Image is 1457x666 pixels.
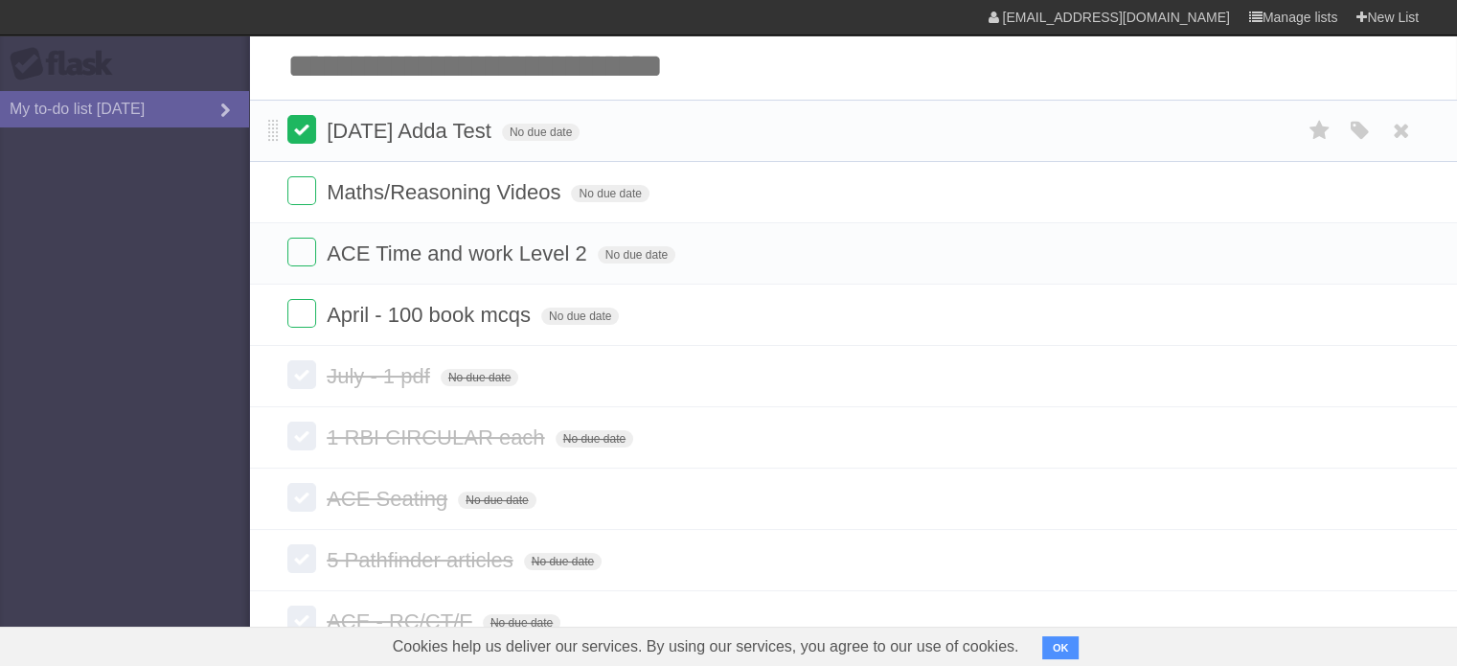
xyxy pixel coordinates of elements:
[327,609,477,633] span: ACE - RC/CT/F
[287,606,316,634] label: Done
[327,119,496,143] span: [DATE] Adda Test
[327,425,549,449] span: 1 RBI CIRCULAR each
[287,176,316,205] label: Done
[287,299,316,328] label: Done
[556,430,633,448] span: No due date
[327,487,452,511] span: ACE Seating
[1302,115,1338,147] label: Star task
[287,422,316,450] label: Done
[327,548,517,572] span: 5 Pathfinder articles
[1042,636,1080,659] button: OK
[327,180,565,204] span: Maths/Reasoning Videos
[502,124,580,141] span: No due date
[327,303,535,327] span: April - 100 book mcqs
[327,364,435,388] span: July - 1 pdf
[541,308,619,325] span: No due date
[458,492,535,509] span: No due date
[10,47,125,81] div: Flask
[287,483,316,512] label: Done
[287,544,316,573] label: Done
[287,115,316,144] label: Done
[483,614,560,632] span: No due date
[374,628,1038,666] span: Cookies help us deliver our services. By using our services, you agree to our use of cookies.
[571,185,649,202] span: No due date
[524,553,602,570] span: No due date
[441,369,518,386] span: No due date
[287,360,316,389] label: Done
[327,241,591,265] span: ACE Time and work Level 2
[598,246,675,264] span: No due date
[287,238,316,266] label: Done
